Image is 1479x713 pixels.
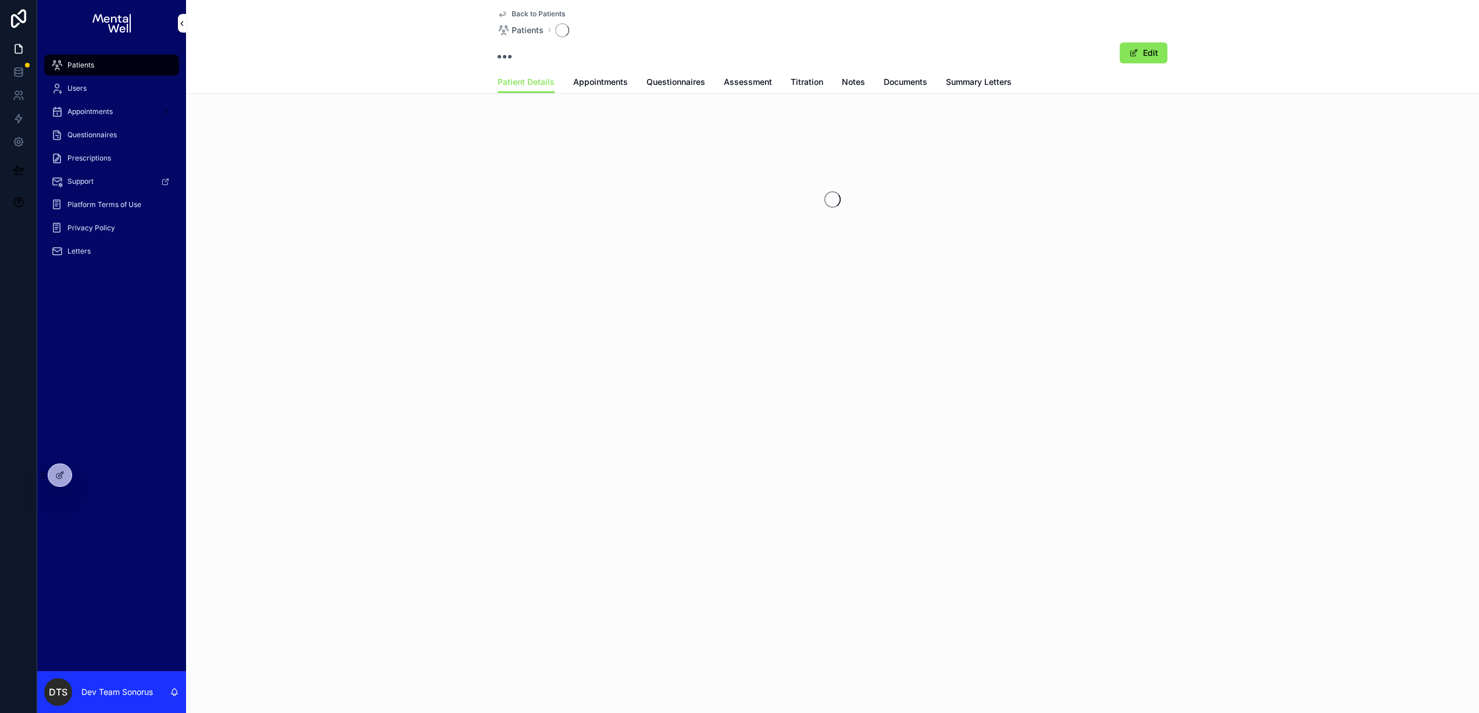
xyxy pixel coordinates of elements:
span: Documents [884,76,927,88]
a: Titration [791,72,823,95]
span: Titration [791,76,823,88]
a: Questionnaires [44,124,179,145]
span: Users [67,84,87,93]
span: Appointments [67,107,113,116]
a: Assessment [724,72,772,95]
span: Platform Terms of Use [67,200,141,209]
a: Letters [44,241,179,262]
span: Notes [842,76,865,88]
a: Documents [884,72,927,95]
img: App logo [92,14,130,33]
a: Notes [842,72,865,95]
span: Patients [512,24,544,36]
a: Appointments [573,72,628,95]
span: Prescriptions [67,154,111,163]
a: Patient Details [498,72,555,94]
a: Back to Patients [498,9,565,19]
span: Assessment [724,76,772,88]
span: Appointments [573,76,628,88]
button: Edit [1120,42,1167,63]
div: scrollable content [37,47,186,277]
span: Questionnaires [67,130,117,140]
p: Dev Team Sonorus [81,686,153,698]
a: Patients [498,24,544,36]
a: Privacy Policy [44,218,179,238]
span: Questionnaires [646,76,705,88]
span: Back to Patients [512,9,565,19]
a: Appointments [44,101,179,122]
span: Summary Letters [946,76,1012,88]
span: Patient Details [498,76,555,88]
a: Summary Letters [946,72,1012,95]
span: Patients [67,60,94,70]
span: Letters [67,247,91,256]
a: Patients [44,55,179,76]
a: Support [44,171,179,192]
a: Users [44,78,179,99]
span: DTS [49,685,67,699]
span: Privacy Policy [67,223,115,233]
span: Support [67,177,94,186]
a: Prescriptions [44,148,179,169]
a: Platform Terms of Use [44,194,179,215]
a: Questionnaires [646,72,705,95]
